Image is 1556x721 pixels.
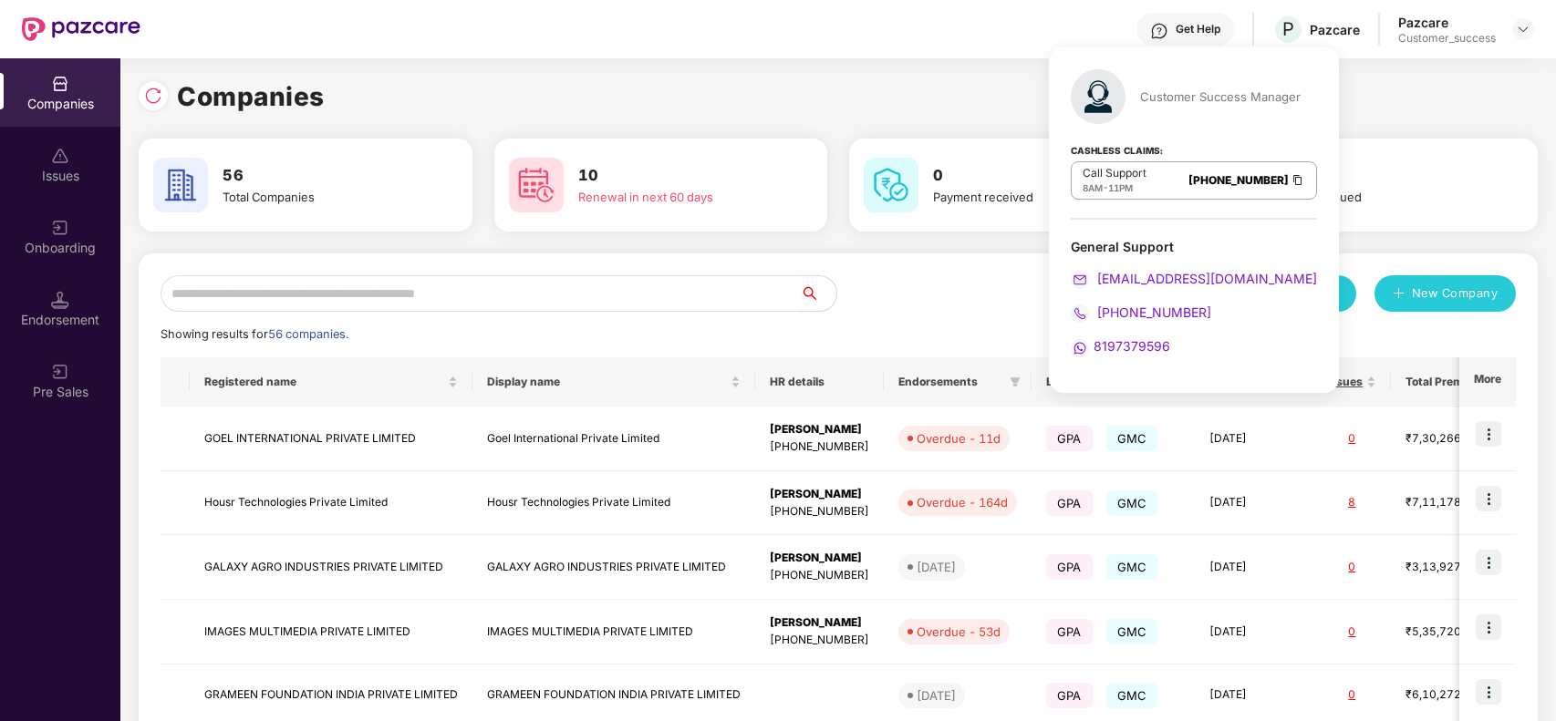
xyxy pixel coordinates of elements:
button: search [799,275,837,312]
span: GPA [1046,683,1093,708]
span: Showing results for [161,327,348,341]
img: icon [1476,679,1501,705]
strong: Cashless Claims: [1071,139,1163,160]
th: Registered name [190,357,472,407]
div: Overdue - 53d [917,623,1001,641]
div: [DATE] [917,686,956,705]
span: 8AM [1083,182,1103,193]
div: Total Companies [223,188,420,206]
button: plusNew Company [1374,275,1516,312]
td: IMAGES MULTIMEDIA PRIVATE LIMITED [472,600,755,664]
span: Registered name [204,375,444,389]
div: Policy issued [1289,188,1487,206]
h3: 0 [933,164,1131,188]
div: ₹7,11,178.92 [1406,494,1497,511]
img: svg+xml;base64,PHN2ZyB4bWxucz0iaHR0cDovL3d3dy53My5vcmcvMjAwMC9zdmciIHdpZHRoPSIyMCIgaGVpZ2h0PSIyMC... [1071,339,1089,357]
img: svg+xml;base64,PHN2ZyBpZD0iUmVsb2FkLTMyeDMyIiB4bWxucz0iaHR0cDovL3d3dy53My5vcmcvMjAwMC9zdmciIHdpZH... [144,87,162,105]
span: 56 companies. [268,327,348,341]
div: 8 [1327,494,1376,511]
div: Customer_success [1398,31,1496,46]
div: 0 [1327,686,1376,704]
span: P [1282,18,1294,40]
div: 0 [1327,623,1376,641]
img: svg+xml;base64,PHN2ZyB4bWxucz0iaHR0cDovL3d3dy53My5vcmcvMjAwMC9zdmciIHdpZHRoPSI2MCIgaGVpZ2h0PSI2MC... [153,158,208,212]
span: 8197379596 [1094,338,1170,354]
h1: Companies [177,77,325,117]
td: Housr Technologies Private Limited [190,471,472,536]
span: GMC [1106,619,1158,644]
a: 8197379596 [1071,338,1170,354]
span: 11PM [1108,182,1133,193]
div: General Support [1071,238,1317,255]
td: GOEL INTERNATIONAL PRIVATE LIMITED [190,407,472,471]
div: [PHONE_NUMBER] [770,503,869,520]
img: svg+xml;base64,PHN2ZyB3aWR0aD0iMjAiIGhlaWdodD0iMjAiIHZpZXdCb3g9IjAgMCAyMCAyMCIgZmlsbD0ibm9uZSIgeG... [51,219,69,237]
img: svg+xml;base64,PHN2ZyBpZD0iSXNzdWVzX2Rpc2FibGVkIiB4bWxucz0iaHR0cDovL3d3dy53My5vcmcvMjAwMC9zdmciIH... [51,147,69,165]
span: plus [1393,287,1405,302]
div: Renewal in next 60 days [578,188,776,206]
div: [PERSON_NAME] [770,614,869,632]
div: [PERSON_NAME] [770,550,869,567]
span: search [799,286,836,301]
h3: 56 [223,164,420,188]
div: Pazcare [1398,14,1496,31]
div: 0 [1327,430,1376,448]
span: [EMAIL_ADDRESS][DOMAIN_NAME] [1094,271,1317,286]
span: Total Premium [1406,375,1483,389]
span: [PHONE_NUMBER] [1094,304,1211,320]
span: GMC [1106,490,1158,516]
th: More [1459,357,1516,407]
span: GPA [1046,426,1093,451]
th: Total Premium [1391,357,1511,407]
h3: 10 [578,164,776,188]
span: Endorsements [898,375,1002,389]
div: Pazcare [1310,21,1360,38]
span: filter [1010,376,1021,387]
span: GMC [1106,683,1158,708]
th: HR details [755,357,884,407]
div: ₹7,30,266.6 [1406,430,1497,448]
span: Issues [1327,375,1363,389]
img: svg+xml;base64,PHN2ZyBpZD0iRHJvcGRvd24tMzJ4MzIiIHhtbG5zPSJodHRwOi8vd3d3LnczLm9yZy8yMDAwL3N2ZyIgd2... [1516,22,1530,36]
th: Issues [1312,357,1391,407]
div: [DATE] [917,558,956,576]
div: Customer Success Manager [1140,88,1301,105]
div: ₹5,35,720 [1406,623,1497,641]
span: GPA [1046,619,1093,644]
td: [DATE] [1195,471,1312,536]
img: svg+xml;base64,PHN2ZyB4bWxucz0iaHR0cDovL3d3dy53My5vcmcvMjAwMC9zdmciIHdpZHRoPSIyMCIgaGVpZ2h0PSIyMC... [1071,304,1089,323]
span: filter [1006,371,1024,393]
div: Overdue - 164d [917,493,1008,511]
span: GPA [1046,490,1093,516]
div: [PERSON_NAME] [770,486,869,503]
td: [DATE] [1195,535,1312,600]
div: ₹6,10,272.4 [1406,686,1497,704]
img: svg+xml;base64,PHN2ZyB4bWxucz0iaHR0cDovL3d3dy53My5vcmcvMjAwMC9zdmciIHdpZHRoPSI2MCIgaGVpZ2h0PSI2MC... [509,158,564,212]
td: [DATE] [1195,600,1312,664]
img: svg+xml;base64,PHN2ZyB4bWxucz0iaHR0cDovL3d3dy53My5vcmcvMjAwMC9zdmciIHdpZHRoPSIyMCIgaGVpZ2h0PSIyMC... [1071,271,1089,289]
div: - [1083,180,1146,195]
div: [PHONE_NUMBER] [770,632,869,649]
img: New Pazcare Logo [22,17,140,41]
span: New Company [1412,284,1499,303]
img: svg+xml;base64,PHN2ZyB4bWxucz0iaHR0cDovL3d3dy53My5vcmcvMjAwMC9zdmciIHdpZHRoPSI2MCIgaGVpZ2h0PSI2MC... [864,158,918,212]
div: [PHONE_NUMBER] [770,567,869,584]
img: svg+xml;base64,PHN2ZyBpZD0iQ29tcGFuaWVzIiB4bWxucz0iaHR0cDovL3d3dy53My5vcmcvMjAwMC9zdmciIHdpZHRoPS... [51,75,69,93]
div: 0 [1327,559,1376,576]
span: GMC [1106,426,1158,451]
img: icon [1476,486,1501,511]
p: Call Support [1083,166,1146,180]
img: svg+xml;base64,PHN2ZyB3aWR0aD0iMjAiIGhlaWdodD0iMjAiIHZpZXdCb3g9IjAgMCAyMCAyMCIgZmlsbD0ibm9uZSIgeG... [51,363,69,381]
td: [DATE] [1195,407,1312,471]
img: icon [1476,421,1501,447]
td: IMAGES MULTIMEDIA PRIVATE LIMITED [190,600,472,664]
a: [PHONE_NUMBER] [1071,304,1211,320]
img: svg+xml;base64,PHN2ZyB3aWR0aD0iMTQuNSIgaGVpZ2h0PSIxNC41IiB2aWV3Qm94PSIwIDAgMTYgMTYiIGZpbGw9Im5vbm... [51,291,69,309]
div: Overdue - 11d [917,429,1001,448]
th: Display name [472,357,755,407]
span: Display name [487,375,727,389]
div: [PERSON_NAME] [770,421,869,438]
span: GMC [1106,554,1158,580]
div: [PHONE_NUMBER] [770,438,869,456]
div: Payment received [933,188,1131,206]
